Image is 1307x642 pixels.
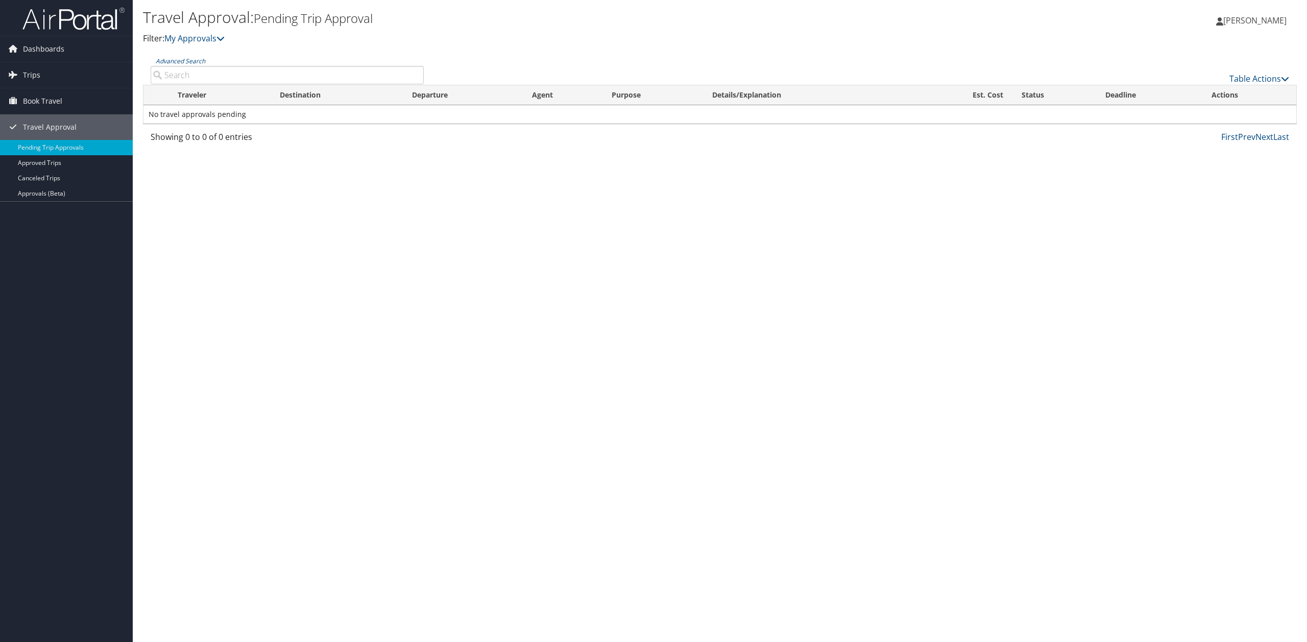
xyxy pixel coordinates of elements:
th: Departure: activate to sort column ascending [403,85,523,105]
a: First [1221,131,1238,142]
th: Agent [523,85,602,105]
th: Actions [1202,85,1296,105]
th: Traveler: activate to sort column ascending [168,85,270,105]
a: Prev [1238,131,1255,142]
a: Advanced Search [156,57,205,65]
small: Pending Trip Approval [254,10,373,27]
th: Est. Cost: activate to sort column ascending [909,85,1012,105]
th: Status: activate to sort column ascending [1012,85,1096,105]
span: [PERSON_NAME] [1223,15,1287,26]
a: Last [1273,131,1289,142]
img: airportal-logo.png [22,7,125,31]
span: Trips [23,62,40,88]
p: Filter: [143,32,912,45]
span: Dashboards [23,36,64,62]
a: Table Actions [1229,73,1289,84]
th: Purpose [602,85,703,105]
a: My Approvals [164,33,225,44]
div: Showing 0 to 0 of 0 entries [151,131,424,148]
input: Advanced Search [151,66,424,84]
span: Travel Approval [23,114,77,140]
th: Destination: activate to sort column ascending [271,85,403,105]
th: Deadline: activate to sort column descending [1096,85,1203,105]
th: Details/Explanation [703,85,909,105]
a: Next [1255,131,1273,142]
h1: Travel Approval: [143,7,912,28]
span: Book Travel [23,88,62,114]
td: No travel approvals pending [143,105,1296,124]
a: [PERSON_NAME] [1216,5,1297,36]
